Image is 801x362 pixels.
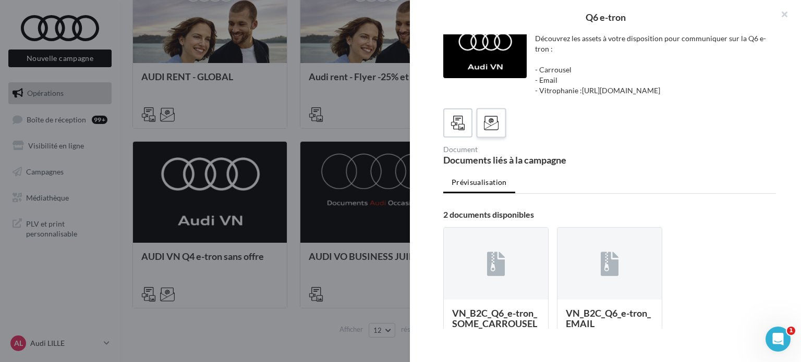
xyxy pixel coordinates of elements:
[787,327,795,335] span: 1
[766,327,791,352] iframe: Intercom live chat
[535,33,768,96] div: Découvrez les assets à votre disposition pour communiquer sur la Q6 e-tron : - Carrousel - Email ...
[582,86,660,95] a: [URL][DOMAIN_NAME]
[443,210,776,219] div: 2 documents disponibles
[443,155,605,165] div: Documents liés à la campagne
[443,146,605,153] div: Document
[452,307,537,340] span: VN_B2C_Q6_e-tron_SOME_CARROUSEL_10...
[427,13,784,22] div: Q6 e-tron
[566,307,651,329] span: VN_B2C_Q6_e-tron_EMAIL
